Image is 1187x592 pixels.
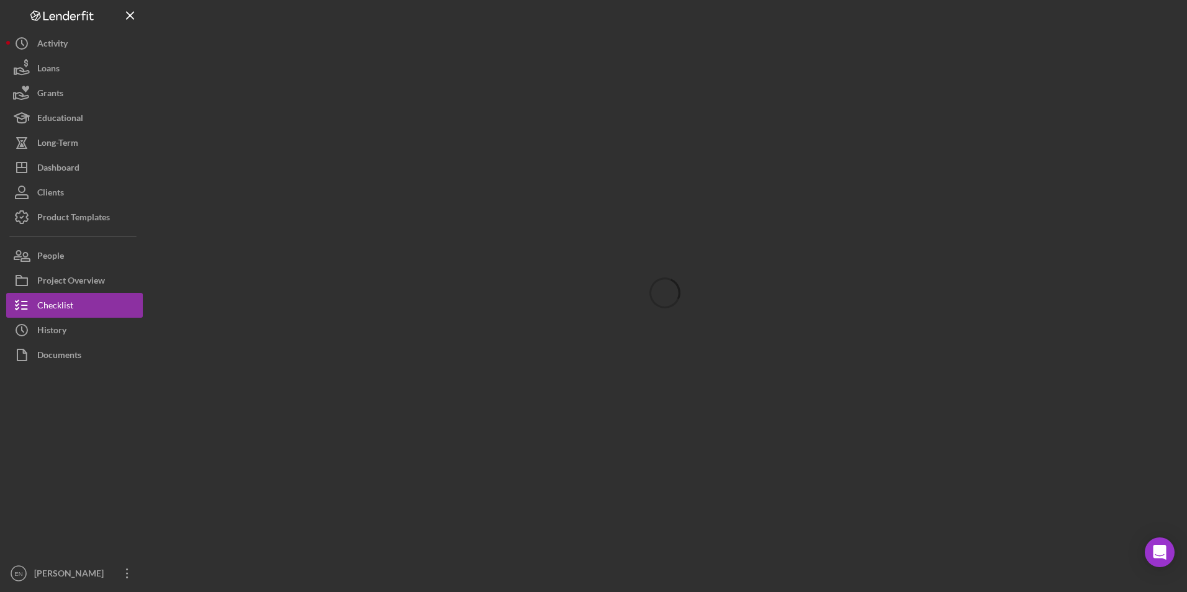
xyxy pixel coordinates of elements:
div: Clients [37,180,64,208]
div: Dashboard [37,155,79,183]
div: [PERSON_NAME] [31,561,112,589]
div: People [37,243,64,271]
div: Long-Term [37,130,78,158]
div: Grants [37,81,63,109]
button: Checklist [6,293,143,318]
div: Open Intercom Messenger [1145,537,1175,567]
div: Documents [37,343,81,370]
div: Activity [37,31,68,59]
button: Documents [6,343,143,367]
button: Long-Term [6,130,143,155]
div: Project Overview [37,268,105,296]
div: Product Templates [37,205,110,233]
button: Dashboard [6,155,143,180]
button: Loans [6,56,143,81]
button: Activity [6,31,143,56]
div: Loans [37,56,60,84]
button: Grants [6,81,143,105]
div: Checklist [37,293,73,321]
div: History [37,318,66,346]
button: Educational [6,105,143,130]
button: Product Templates [6,205,143,230]
button: People [6,243,143,268]
button: Project Overview [6,268,143,293]
button: EN[PERSON_NAME] [6,561,143,586]
div: Educational [37,105,83,133]
button: Clients [6,180,143,205]
text: EN [14,570,22,577]
button: History [6,318,143,343]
